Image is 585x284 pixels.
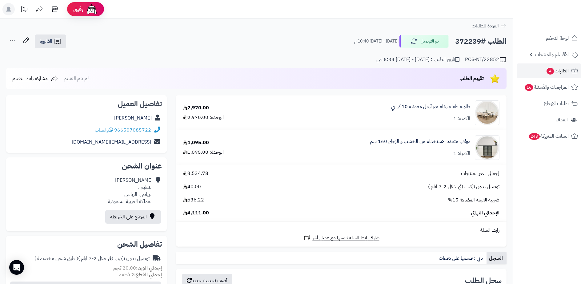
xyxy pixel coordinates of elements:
img: 1753346813-1-90x90.jpg [475,135,499,160]
img: 1752911013-1-90x90.jpg [475,100,499,125]
span: ضريبة القيمة المضافة 15% [448,197,499,204]
a: طلبات الإرجاع [517,96,581,111]
span: 4,111.00 [183,209,209,217]
div: رابط السلة [178,227,504,234]
div: توصيل بدون تركيب (في خلال 2-7 ايام ) [34,255,150,262]
span: إجمالي سعر المنتجات [461,170,499,177]
span: الأقسام والمنتجات [535,50,569,59]
div: Open Intercom Messenger [9,260,24,275]
a: الطلبات4 [517,63,581,78]
button: تم التوصيل [399,35,449,48]
div: 1,095.00 [183,139,209,146]
img: ai-face.png [86,3,98,15]
a: العودة للطلبات [472,22,507,30]
a: العملاء [517,112,581,127]
span: العودة للطلبات [472,22,499,30]
a: [EMAIL_ADDRESS][DOMAIN_NAME] [72,138,151,146]
span: رفيق [73,6,83,13]
span: السلات المتروكة [528,132,569,140]
a: [PERSON_NAME] [114,114,152,122]
img: logo-2.png [543,16,579,29]
a: لوحة التحكم [517,31,581,46]
div: تاريخ الطلب : [DATE] - [DATE] 8:34 ص [376,56,459,63]
div: الوحدة: 1,095.00 [183,149,224,156]
a: 966507085722 [114,126,151,134]
span: لوحة التحكم [546,34,569,43]
span: تقييم الطلب [459,75,484,82]
h2: عنوان الشحن [11,162,162,170]
h2: تفاصيل الشحن [11,241,162,248]
span: الإجمالي النهائي [471,209,499,217]
div: POS-NT/22852 [465,56,507,63]
span: لم يتم التقييم [64,75,89,82]
a: مشاركة رابط التقييم [12,75,58,82]
span: الفاتورة [40,38,52,45]
span: 16 [525,84,533,91]
a: تحديثات المنصة [16,3,32,17]
div: الوحدة: 2,970.00 [183,114,224,121]
a: واتساب [95,126,113,134]
span: ( طرق شحن مخصصة ) [34,255,78,262]
strong: إجمالي الوزن: [136,264,162,272]
a: السلات المتروكة248 [517,129,581,144]
a: طاولة طعام رخام مع أرجل معدنية 10 كرسي [391,103,470,110]
div: الكمية: 1 [453,115,470,122]
span: 248 [529,133,540,140]
a: الفاتورة [35,34,66,48]
span: المراجعات والأسئلة [524,83,569,91]
span: 4 [547,68,554,75]
a: تابي : قسمها على دفعات [436,252,487,264]
span: 40.00 [183,183,201,190]
small: 20.00 كجم [113,264,162,272]
span: الطلبات [546,67,569,75]
span: مشاركة رابط التقييم [12,75,48,82]
span: توصيل بدون تركيب (في خلال 2-7 ايام ) [428,183,499,190]
span: شارك رابط السلة نفسها مع عميل آخر [312,234,379,241]
span: طلبات الإرجاع [544,99,569,108]
span: 3,534.78 [183,170,208,177]
a: الموقع على الخريطة [105,210,161,224]
span: 536.22 [183,197,204,204]
a: دولاب متعدد الاستخدام من الخشب و الزجاج 160 سم [370,138,470,145]
span: العملاء [556,116,568,124]
small: 2 قطعة [119,271,162,278]
div: [PERSON_NAME] النظيم ، الرياض، الرياض المملكة العربية السعودية [108,177,153,205]
a: شارك رابط السلة نفسها مع عميل آخر [303,234,379,241]
div: الكمية: 1 [453,150,470,157]
small: [DATE] - [DATE] 10:40 م [354,38,399,44]
div: 2,970.00 [183,104,209,112]
a: المراجعات والأسئلة16 [517,80,581,95]
h2: تفاصيل العميل [11,100,162,108]
h2: الطلب #372239 [455,35,507,48]
strong: إجمالي القطع: [134,271,162,278]
a: السجل [487,252,507,264]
